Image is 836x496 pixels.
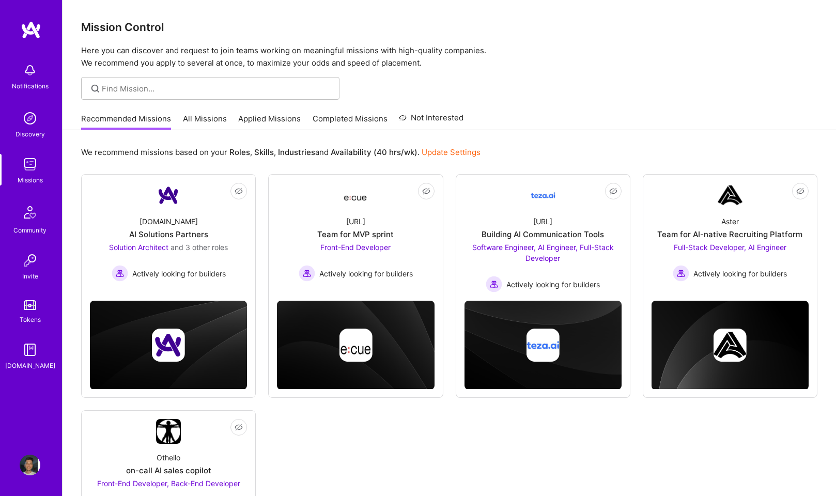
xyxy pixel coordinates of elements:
[343,186,368,205] img: Company Logo
[13,225,47,236] div: Community
[156,183,181,208] img: Company Logo
[20,60,40,81] img: bell
[673,265,689,282] img: Actively looking for builders
[81,113,171,130] a: Recommended Missions
[609,187,617,195] i: icon EyeClosed
[112,265,128,282] img: Actively looking for builders
[17,455,43,475] a: User Avatar
[90,301,247,390] img: cover
[714,329,747,362] img: Company logo
[465,301,622,390] img: cover
[235,423,243,431] i: icon EyeClosed
[109,243,168,252] span: Solution Architect
[652,183,809,282] a: Company LogoAsterTeam for AI-native Recruiting PlatformFull-Stack Developer, AI Engineer Actively...
[506,279,600,290] span: Actively looking for builders
[254,147,274,157] b: Skills
[5,360,55,371] div: [DOMAIN_NAME]
[20,339,40,360] img: guide book
[157,452,180,463] div: Othello
[796,187,804,195] i: icon EyeClosed
[721,216,739,227] div: Aster
[331,147,417,157] b: Availability (40 hrs/wk)
[317,229,394,240] div: Team for MVP sprint
[156,419,181,444] img: Company Logo
[140,216,198,227] div: [DOMAIN_NAME]
[486,276,502,292] img: Actively looking for builders
[674,243,786,252] span: Full-Stack Developer, AI Engineer
[313,113,388,130] a: Completed Missions
[527,329,560,362] img: Company logo
[320,243,391,252] span: Front-End Developer
[339,329,372,362] img: Company logo
[657,229,802,240] div: Team for AI-native Recruiting Platform
[16,129,45,139] div: Discovery
[278,147,315,157] b: Industries
[277,301,434,390] img: cover
[533,216,552,227] div: [URL]
[126,465,211,476] div: on-call AI sales copilot
[482,229,604,240] div: Building AI Communication Tools
[20,250,40,271] img: Invite
[81,21,817,34] h3: Mission Control
[183,113,227,130] a: All Missions
[20,154,40,175] img: teamwork
[24,300,36,310] img: tokens
[171,243,228,252] span: and 3 other roles
[102,83,332,94] input: Find Mission...
[346,216,365,227] div: [URL]
[422,187,430,195] i: icon EyeClosed
[235,187,243,195] i: icon EyeClosed
[20,314,41,325] div: Tokens
[718,183,742,208] img: Company Logo
[399,112,463,130] a: Not Interested
[229,147,250,157] b: Roles
[238,113,301,130] a: Applied Missions
[20,108,40,129] img: discovery
[129,229,208,240] div: AI Solutions Partners
[472,243,614,262] span: Software Engineer, AI Engineer, Full-Stack Developer
[693,268,787,279] span: Actively looking for builders
[465,183,622,292] a: Company Logo[URL]Building AI Communication ToolsSoftware Engineer, AI Engineer, Full-Stack Develo...
[81,147,481,158] p: We recommend missions based on your , , and .
[18,175,43,185] div: Missions
[90,183,247,282] a: Company Logo[DOMAIN_NAME]AI Solutions PartnersSolution Architect and 3 other rolesActively lookin...
[277,183,434,282] a: Company Logo[URL]Team for MVP sprintFront-End Developer Actively looking for buildersActively loo...
[81,44,817,69] p: Here you can discover and request to join teams working on meaningful missions with high-quality ...
[21,21,41,39] img: logo
[422,147,481,157] a: Update Settings
[12,81,49,91] div: Notifications
[97,479,240,488] span: Front-End Developer, Back-End Developer
[18,200,42,225] img: Community
[299,265,315,282] img: Actively looking for builders
[531,183,555,208] img: Company Logo
[20,455,40,475] img: User Avatar
[652,301,809,390] img: cover
[319,268,413,279] span: Actively looking for builders
[89,83,101,95] i: icon SearchGrey
[22,271,38,282] div: Invite
[132,268,226,279] span: Actively looking for builders
[152,329,185,362] img: Company logo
